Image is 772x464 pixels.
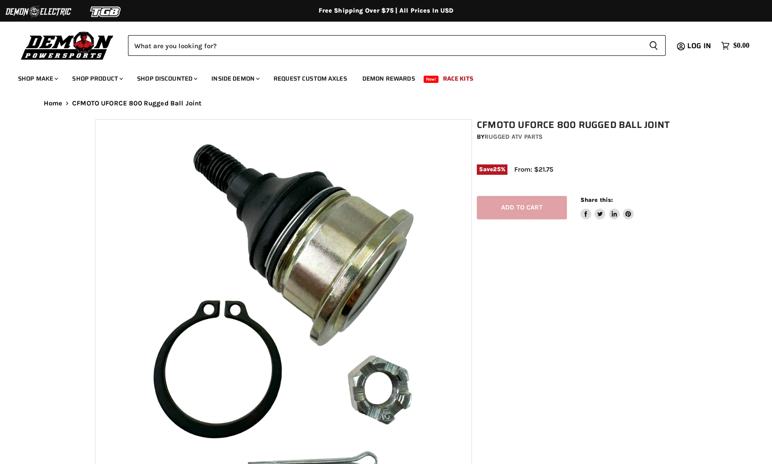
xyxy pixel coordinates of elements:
[580,196,613,203] span: Share this:
[44,100,63,107] a: Home
[580,196,634,220] aside: Share this:
[5,3,72,20] img: Demon Electric Logo 2
[65,69,128,88] a: Shop Product
[687,40,711,51] span: Log in
[11,66,747,88] ul: Main menu
[493,166,500,173] span: 25
[733,41,749,50] span: $0.00
[128,35,666,56] form: Product
[72,3,140,20] img: TGB Logo 2
[267,69,354,88] a: Request Custom Axles
[356,69,422,88] a: Demon Rewards
[72,100,201,107] span: CFMOTO UFORCE 800 Rugged Ball Joint
[717,39,754,52] a: $0.00
[477,132,682,142] div: by
[484,133,543,141] a: Rugged ATV Parts
[477,119,682,131] h1: CFMOTO UFORCE 800 Rugged Ball Joint
[26,7,747,15] div: Free Shipping Over $75 | All Prices In USD
[683,42,717,50] a: Log in
[130,69,203,88] a: Shop Discounted
[205,69,265,88] a: Inside Demon
[11,69,64,88] a: Shop Make
[642,35,666,56] button: Search
[18,29,117,61] img: Demon Powersports
[477,164,507,174] span: Save %
[128,35,642,56] input: Search
[26,100,747,107] nav: Breadcrumbs
[424,76,439,83] span: New!
[436,69,480,88] a: Race Kits
[514,165,553,173] span: From: $21.75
